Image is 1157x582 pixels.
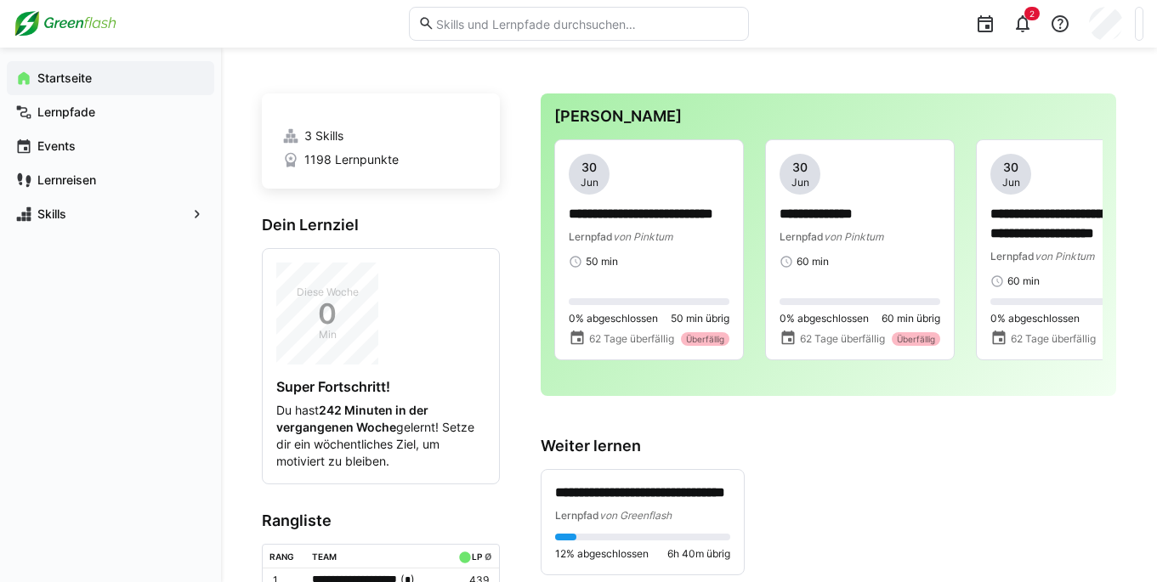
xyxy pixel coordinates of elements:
a: 3 Skills [282,127,479,144]
span: 60 min [797,255,829,268]
div: Team [312,551,337,562]
span: 0% abgeschlossen [569,312,658,325]
span: 2 [1029,8,1035,19]
span: 50 min [586,255,618,268]
span: 0% abgeschlossen [780,312,869,325]
span: 60 min [1007,274,1040,288]
h4: Super Fortschritt! [276,378,485,395]
span: 60 min übrig [882,312,940,325]
span: Lernpfad [780,230,824,243]
div: Rang [269,551,294,562]
span: 0% abgeschlossen [990,312,1080,325]
span: 30 [1003,159,1018,176]
h3: Dein Lernziel [262,216,500,234]
div: Überfällig [892,332,940,346]
span: 30 [792,159,808,176]
span: 62 Tage überfällig [589,332,674,346]
span: 62 Tage überfällig [1011,332,1096,346]
span: Jun [581,176,598,189]
span: Jun [1002,176,1020,189]
p: Du hast gelernt! Setze dir ein wöchentliches Ziel, um motiviert zu bleiben. [276,402,485,470]
div: LP [472,551,482,562]
span: 30 [581,159,597,176]
span: Jun [791,176,809,189]
span: von Pinktum [1035,250,1094,263]
a: ø [485,548,492,562]
span: Lernpfad [569,230,613,243]
span: 3 Skills [304,127,343,144]
span: von Pinktum [824,230,883,243]
span: Lernpfad [555,509,599,522]
h3: Weiter lernen [541,437,1116,455]
strong: 242 Minuten in der vergangenen Woche [276,403,428,434]
span: 12% abgeschlossen [555,547,649,561]
span: 6h 40m übrig [667,547,730,561]
span: 50 min übrig [671,312,729,325]
h3: [PERSON_NAME] [554,107,1103,126]
span: 62 Tage überfällig [800,332,885,346]
span: von Greenflash [599,509,672,522]
div: Überfällig [681,332,729,346]
span: 1198 Lernpunkte [304,151,399,168]
h3: Rangliste [262,511,500,530]
span: Lernpfad [990,250,1035,263]
input: Skills und Lernpfade durchsuchen… [434,16,739,31]
span: von Pinktum [613,230,672,243]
